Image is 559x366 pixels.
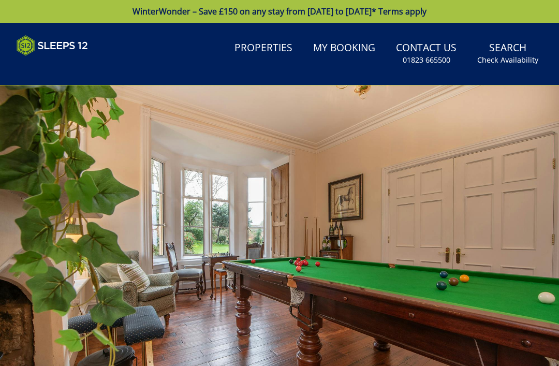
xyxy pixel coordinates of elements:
[11,62,120,71] iframe: Customer reviews powered by Trustpilot
[230,37,297,60] a: Properties
[477,55,538,65] small: Check Availability
[17,35,88,56] img: Sleeps 12
[403,55,450,65] small: 01823 665500
[309,37,379,60] a: My Booking
[392,37,461,70] a: Contact Us01823 665500
[473,37,542,70] a: SearchCheck Availability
